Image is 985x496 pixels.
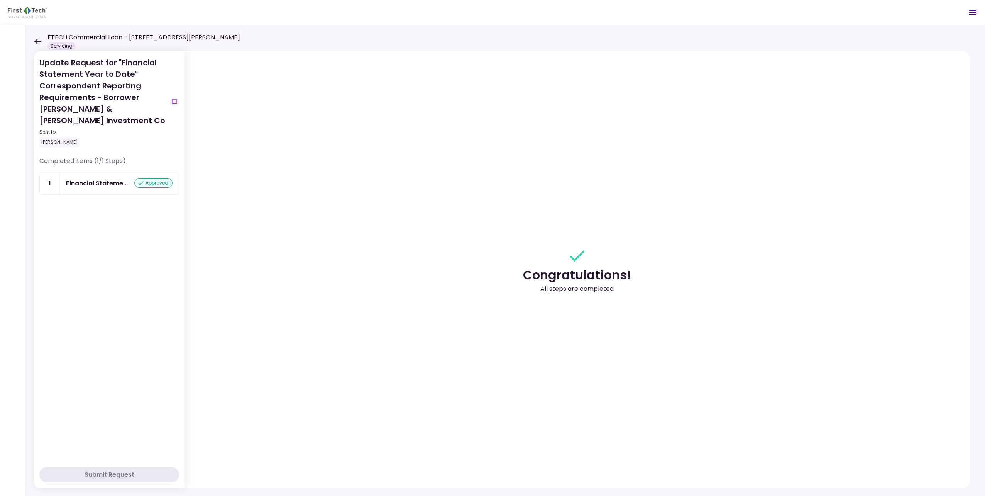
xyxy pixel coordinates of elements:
button: Submit Request [39,467,179,482]
div: Servicing [47,42,76,50]
div: Update Request for "Financial Statement Year to Date" Correspondent Reporting Requirements - Borr... [39,57,167,147]
div: [PERSON_NAME] [39,137,80,147]
button: Open menu [963,3,982,22]
img: Partner icon [8,7,47,18]
div: Congratulations! [523,266,631,284]
a: 1Financial Statement Year to Dateapproved [39,172,179,195]
div: approved [134,178,173,188]
div: Sent to: [39,129,167,136]
div: Submit Request [85,470,134,479]
div: 1 [40,172,60,194]
button: show-messages [170,97,179,107]
div: Financial Statement Year to Date [66,178,128,188]
div: All steps are completed [540,284,614,294]
div: Completed items (1/1 Steps) [39,156,179,172]
h1: FTFCU Commercial Loan - [STREET_ADDRESS][PERSON_NAME] [47,33,240,42]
